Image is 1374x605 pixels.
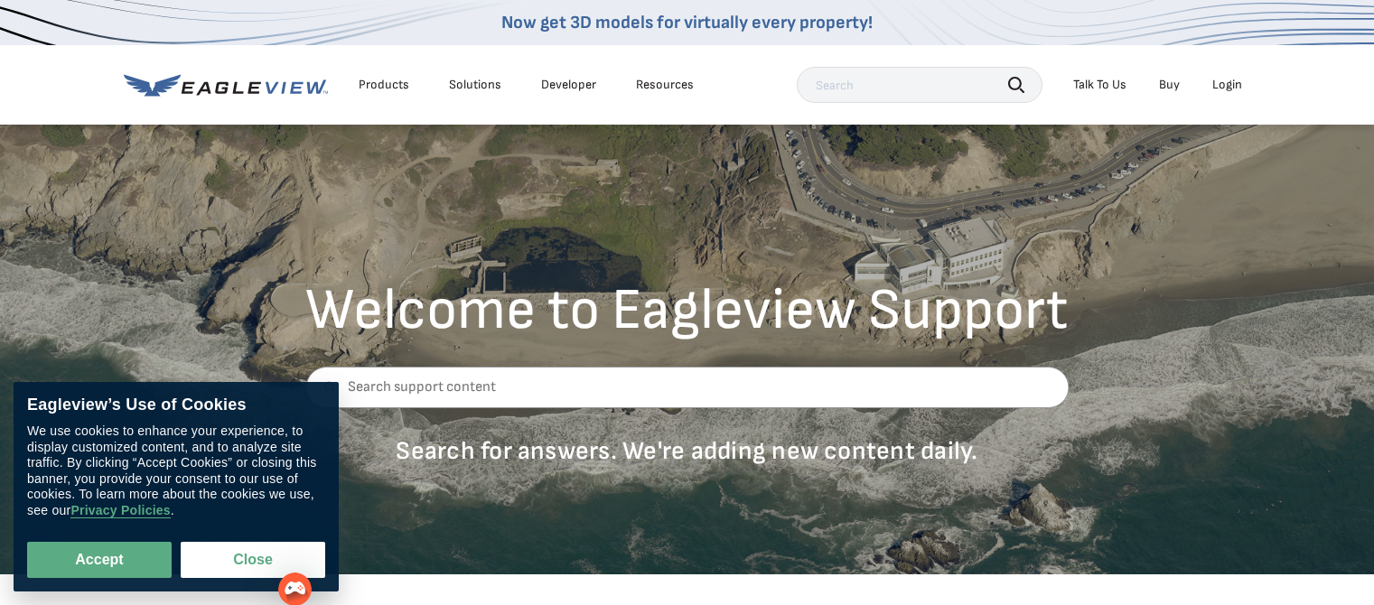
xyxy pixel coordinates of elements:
a: Now get 3D models for virtually every property! [501,12,873,33]
div: Resources [636,77,694,93]
div: Talk To Us [1073,77,1126,93]
a: Developer [541,77,596,93]
button: Accept [27,542,172,578]
button: Close [181,542,325,578]
a: Privacy Policies [70,504,170,519]
a: Buy [1159,77,1180,93]
div: Solutions [449,77,501,93]
input: Search [797,67,1042,103]
div: Products [359,77,409,93]
div: Eagleview’s Use of Cookies [27,396,325,415]
div: Login [1212,77,1242,93]
h2: Welcome to Eagleview Support [305,282,1069,340]
div: We use cookies to enhance your experience, to display customized content, and to analyze site tra... [27,424,325,519]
